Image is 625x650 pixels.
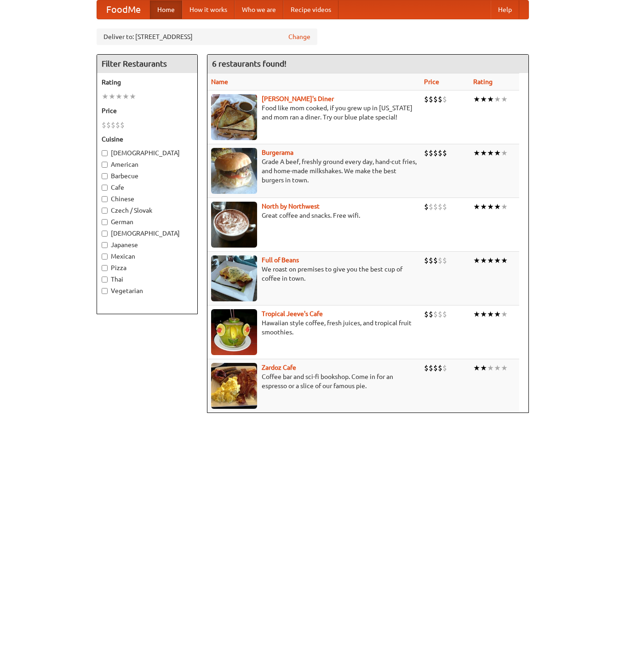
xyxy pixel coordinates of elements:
[501,363,508,373] li: ★
[494,363,501,373] li: ★
[473,148,480,158] li: ★
[494,255,501,266] li: ★
[102,173,108,179] input: Barbecue
[501,94,508,104] li: ★
[473,202,480,212] li: ★
[429,309,433,319] li: $
[211,78,228,85] a: Name
[473,94,480,104] li: ★
[97,28,317,45] div: Deliver to: [STREET_ADDRESS]
[501,202,508,212] li: ★
[424,94,429,104] li: $
[288,32,310,41] a: Change
[487,202,494,212] li: ★
[102,206,193,215] label: Czech / Slovak
[102,160,193,169] label: American
[102,263,193,272] label: Pizza
[473,78,493,85] a: Rating
[115,120,120,130] li: $
[429,202,433,212] li: $
[480,94,487,104] li: ★
[102,183,193,192] label: Cafe
[487,255,494,266] li: ★
[211,103,417,122] p: Food like mom cooked, if you grew up in [US_STATE] and mom ran a diner. Try our blue plate special!
[211,157,417,185] p: Grade A beef, freshly ground every day, hand-cut fries, and home-made milkshakes. We make the bes...
[102,288,108,294] input: Vegetarian
[429,255,433,266] li: $
[442,309,447,319] li: $
[494,148,501,158] li: ★
[102,196,108,202] input: Chinese
[442,148,447,158] li: $
[102,148,193,158] label: [DEMOGRAPHIC_DATA]
[429,148,433,158] li: $
[235,0,283,19] a: Who we are
[106,120,111,130] li: $
[211,363,257,409] img: zardoz.jpg
[102,185,108,191] input: Cafe
[433,202,438,212] li: $
[211,318,417,337] p: Hawaiian style coffee, fresh juices, and tropical fruit smoothies.
[102,106,193,115] h5: Price
[442,363,447,373] li: $
[262,149,293,156] a: Burgerama
[182,0,235,19] a: How it works
[97,0,150,19] a: FoodMe
[501,309,508,319] li: ★
[429,94,433,104] li: $
[122,91,129,102] li: ★
[211,265,417,283] p: We roast on premises to give you the best cup of coffee in town.
[262,203,320,210] a: North by Northwest
[262,95,334,102] b: [PERSON_NAME]'s Diner
[111,120,115,130] li: $
[211,148,257,194] img: burgerama.jpg
[120,120,125,130] li: $
[438,94,442,104] li: $
[102,208,108,214] input: Czech / Slovak
[433,148,438,158] li: $
[102,229,193,238] label: [DEMOGRAPHIC_DATA]
[433,94,438,104] li: $
[424,78,439,85] a: Price
[424,363,429,373] li: $
[433,363,438,373] li: $
[491,0,519,19] a: Help
[102,78,193,87] h5: Rating
[150,0,182,19] a: Home
[480,363,487,373] li: ★
[115,91,122,102] li: ★
[433,255,438,266] li: $
[442,202,447,212] li: $
[487,309,494,319] li: ★
[262,364,296,371] a: Zardoz Cafe
[501,148,508,158] li: ★
[102,217,193,226] label: German
[102,135,193,144] h5: Cuisine
[129,91,136,102] li: ★
[211,211,417,220] p: Great coffee and snacks. Free wifi.
[480,148,487,158] li: ★
[211,202,257,248] img: north.jpg
[102,240,193,249] label: Japanese
[262,310,323,317] a: Tropical Jeeve's Cafe
[494,94,501,104] li: ★
[480,255,487,266] li: ★
[262,256,299,264] a: Full of Beans
[102,242,108,248] input: Japanese
[442,94,447,104] li: $
[480,202,487,212] li: ★
[102,265,108,271] input: Pizza
[473,309,480,319] li: ★
[487,94,494,104] li: ★
[438,202,442,212] li: $
[487,148,494,158] li: ★
[102,171,193,181] label: Barbecue
[109,91,115,102] li: ★
[102,286,193,295] label: Vegetarian
[102,91,109,102] li: ★
[102,231,108,237] input: [DEMOGRAPHIC_DATA]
